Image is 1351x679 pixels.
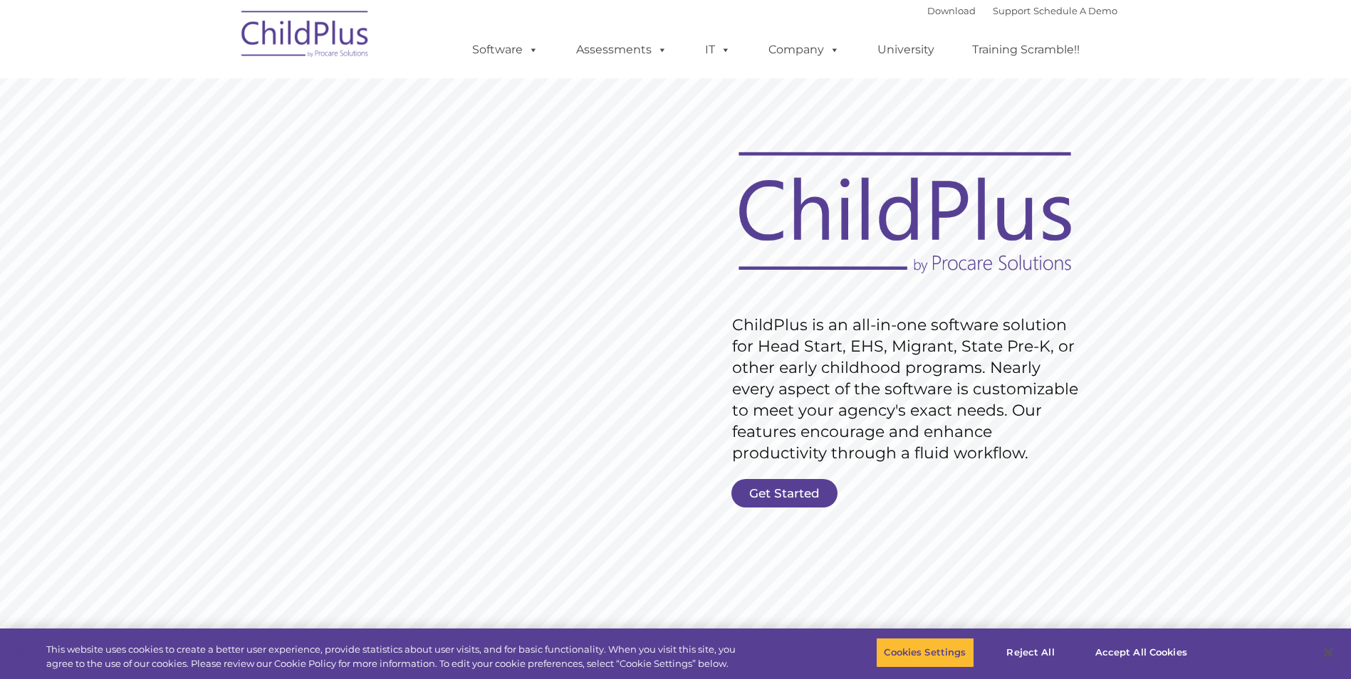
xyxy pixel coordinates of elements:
[927,5,976,16] a: Download
[876,638,974,668] button: Cookies Settings
[958,36,1094,64] a: Training Scramble!!
[927,5,1117,16] font: |
[731,479,838,507] a: Get Started
[1313,637,1344,668] button: Close
[46,643,743,670] div: This website uses cookies to create a better user experience, provide statistics about user visit...
[863,36,949,64] a: University
[234,1,377,72] img: ChildPlus by Procare Solutions
[754,36,854,64] a: Company
[691,36,745,64] a: IT
[993,5,1031,16] a: Support
[1087,638,1195,668] button: Accept All Cookies
[986,638,1075,668] button: Reject All
[1033,5,1117,16] a: Schedule A Demo
[562,36,682,64] a: Assessments
[732,315,1085,464] rs-layer: ChildPlus is an all-in-one software solution for Head Start, EHS, Migrant, State Pre-K, or other ...
[458,36,553,64] a: Software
